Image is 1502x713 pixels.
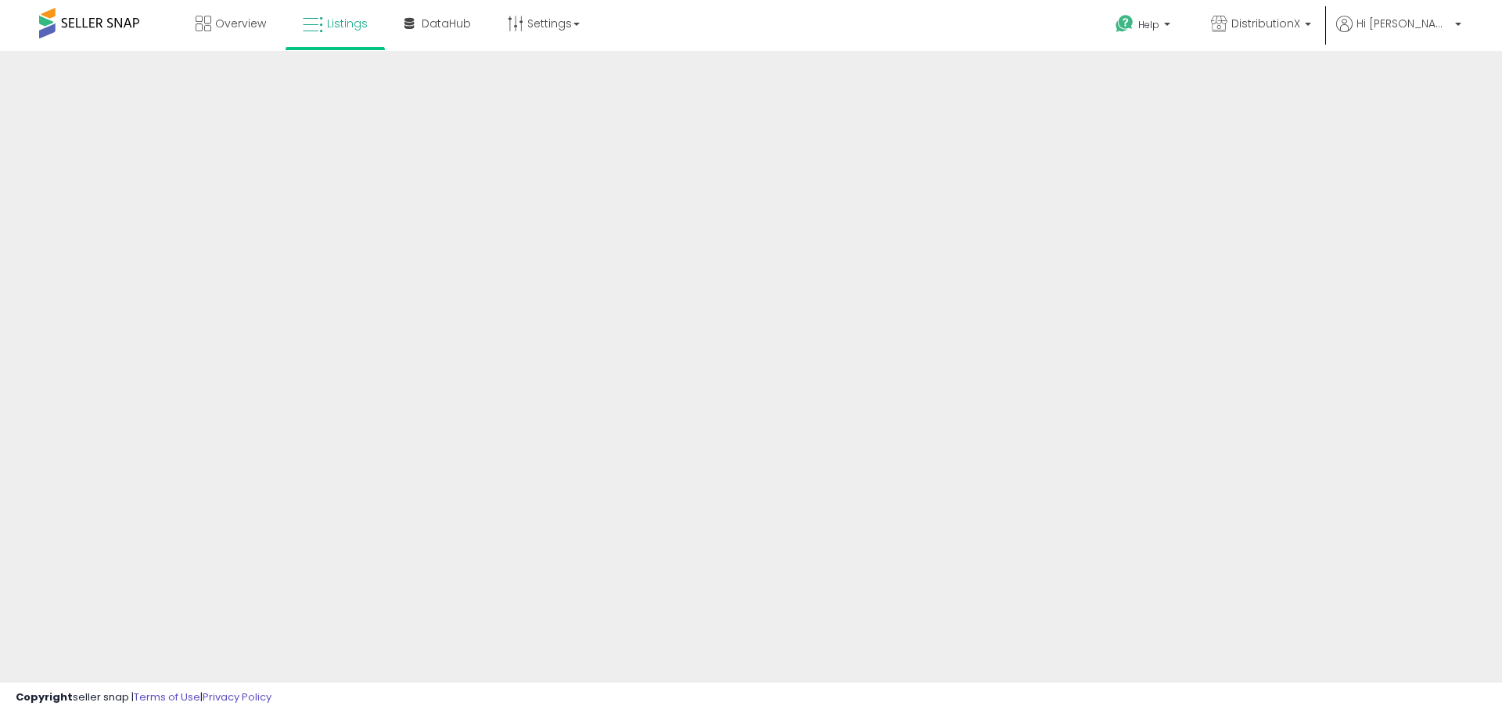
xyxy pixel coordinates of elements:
[1138,18,1159,31] span: Help
[203,690,271,704] a: Privacy Policy
[1336,16,1461,51] a: Hi [PERSON_NAME]
[16,690,73,704] strong: Copyright
[134,690,200,704] a: Terms of Use
[1356,16,1450,31] span: Hi [PERSON_NAME]
[1231,16,1300,31] span: DistributionX
[327,16,368,31] span: Listings
[215,16,266,31] span: Overview
[422,16,471,31] span: DataHub
[1103,2,1186,51] a: Help
[16,690,271,705] div: seller snap | |
[1115,14,1134,34] i: Get Help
